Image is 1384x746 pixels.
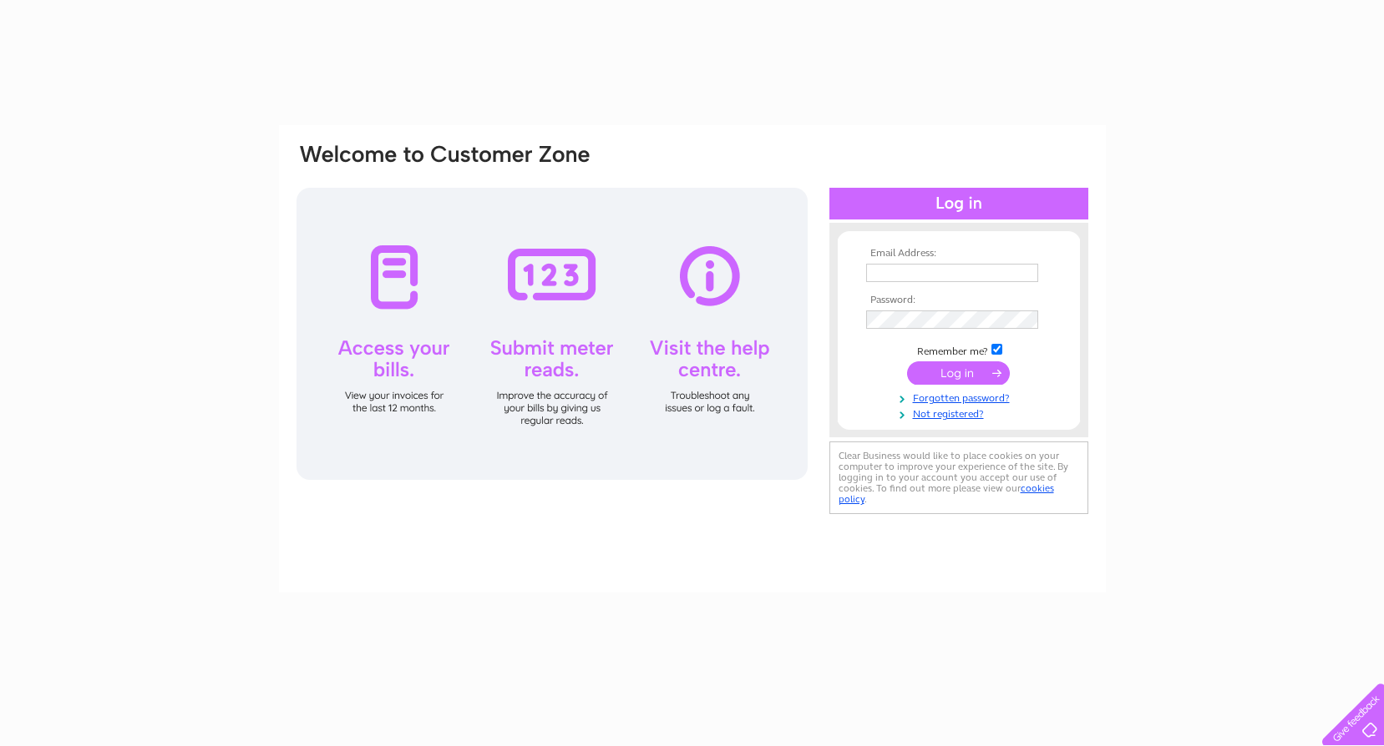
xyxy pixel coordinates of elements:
[839,482,1054,505] a: cookies policy
[1019,313,1032,326] img: npw-badge-icon-locked.svg
[862,248,1056,260] th: Email Address:
[1019,266,1032,280] img: npw-badge-icon-locked.svg
[862,341,1056,358] td: Remember me?
[866,389,1056,405] a: Forgotten password?
[866,405,1056,421] a: Not registered?
[907,361,1010,385] input: Submit
[829,441,1088,514] div: Clear Business would like to place cookies on your computer to improve your experience of the sit...
[862,295,1056,306] th: Password:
